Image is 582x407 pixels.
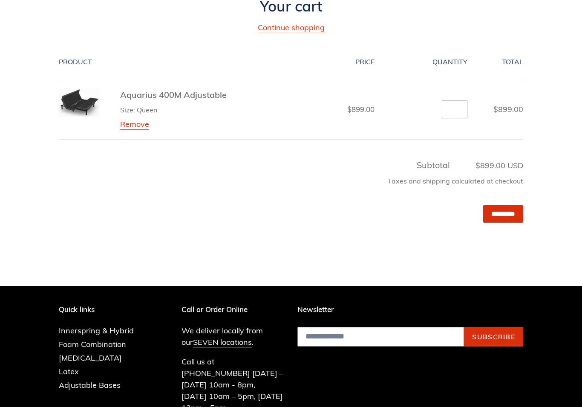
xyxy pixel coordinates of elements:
[59,89,100,117] img: Aquarius 400M Adjustable
[297,305,523,314] p: Newsletter
[493,104,523,114] span: $899.00
[120,119,149,130] a: Remove Aquarius 400M Adjustable - Queen
[472,332,515,341] span: Subscribe
[59,353,122,363] a: [MEDICAL_DATA]
[120,103,227,115] ul: Product details
[59,45,268,79] th: Product
[268,45,384,79] th: Price
[59,241,523,260] iframe: PayPal-paypal
[277,104,375,115] dd: $899.00
[59,380,121,390] a: Adjustable Bases
[120,105,227,115] li: Size: Queen
[59,326,134,335] a: Innerspring & Hybrid
[477,45,523,79] th: Total
[182,325,285,348] p: We deliver locally from our .
[384,45,477,79] th: Quantity
[258,23,325,33] a: Continue shopping
[59,339,126,349] a: Foam Combination
[417,160,450,170] span: Subtotal
[59,172,523,195] div: Taxes and shipping calculated at checkout
[452,160,523,171] span: $899.00 USD
[120,89,227,100] a: Aquarius 400M Adjustable
[182,305,285,314] p: Call or Order Online
[59,305,147,314] p: Quick links
[193,337,252,347] a: SEVEN locations
[464,327,523,347] button: Subscribe
[297,327,464,347] input: Email address
[59,367,79,376] a: Latex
